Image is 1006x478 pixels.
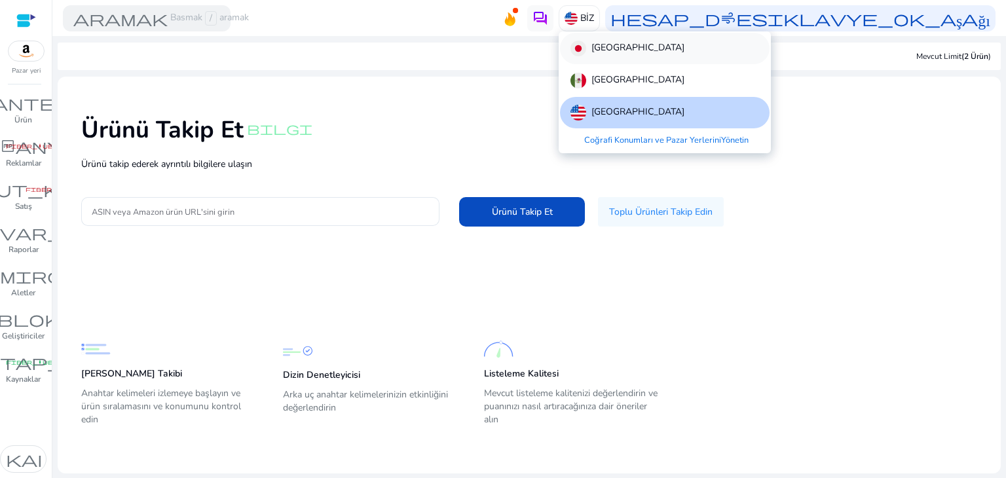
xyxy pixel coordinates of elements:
font: [GEOGRAPHIC_DATA] [591,105,684,118]
a: Coğrafi Konumları ve Pazar YerleriniYönetin [571,128,759,152]
font: Coğrafi Konumları ve Pazar Yerlerini [584,134,721,146]
img: mx.svg [570,73,586,88]
font: Yönetin [721,134,749,146]
font: [GEOGRAPHIC_DATA] [591,41,684,54]
img: jp.svg [570,41,586,56]
font: [GEOGRAPHIC_DATA] [591,73,684,86]
img: us.svg [570,105,586,120]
